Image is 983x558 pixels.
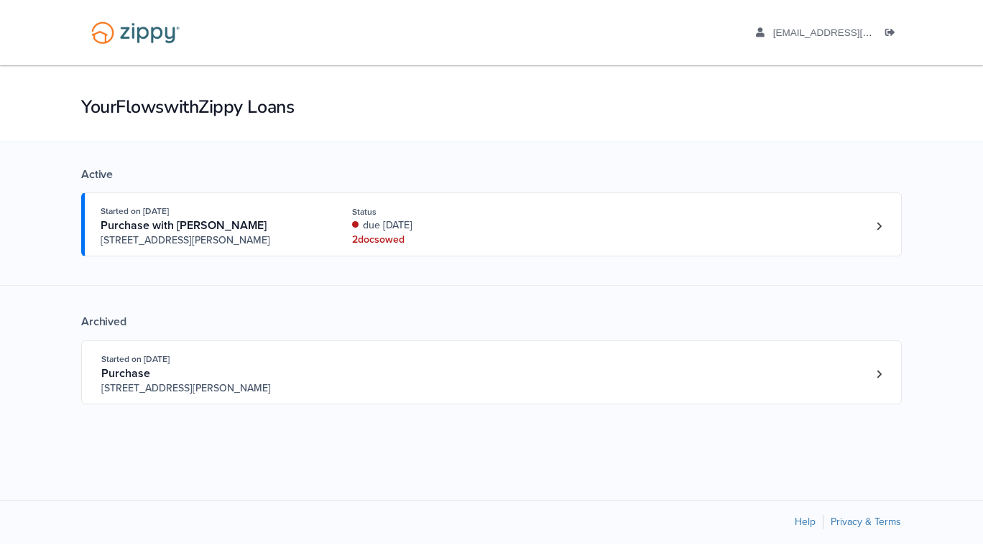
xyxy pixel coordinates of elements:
img: Logo [82,14,189,51]
a: Loan number 4215773 [868,215,890,237]
a: Privacy & Terms [831,516,901,528]
a: Loan number 4206812 [868,363,890,385]
span: Started on [DATE] [101,206,169,216]
a: Help [795,516,816,528]
span: Purchase [101,366,150,381]
span: kristinhoban83@gmail.com [773,27,938,38]
div: Status [352,205,544,218]
span: [STREET_ADDRESS][PERSON_NAME] [101,381,320,396]
a: Open loan 4215773 [81,192,902,256]
a: Log out [885,27,901,42]
span: [STREET_ADDRESS][PERSON_NAME] [101,233,320,248]
div: Active [81,167,902,182]
h1: Your Flows with Zippy Loans [81,95,902,119]
span: Started on [DATE] [101,354,170,364]
div: Archived [81,315,902,329]
span: Purchase with [PERSON_NAME] [101,218,267,233]
a: edit profile [756,27,938,42]
a: Open loan 4206812 [81,340,902,404]
div: 2 doc s owed [352,233,544,247]
div: due [DATE] [352,218,544,233]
